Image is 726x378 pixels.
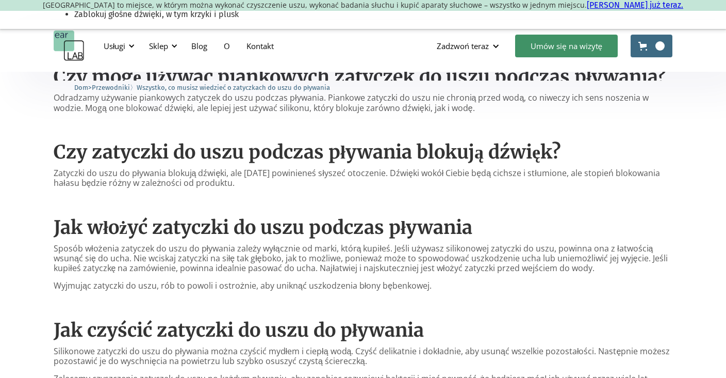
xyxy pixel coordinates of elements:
[54,140,561,164] font: Czy zatyczki do uszu podczas pływania blokują dźwięk?
[130,84,137,91] font: 〉
[104,41,125,51] font: Usługi
[92,84,130,91] font: Przewodniki
[97,30,138,61] div: Usługi
[631,35,672,57] a: Otwórz koszyk
[137,84,330,91] font: Wszystko, co musisz wiedzieć o zatyczkach do uszu do pływania
[137,82,330,92] a: Wszystko, co musisz wiedzieć o zatyczkach do uszu do pływania
[54,345,670,367] font: Silikonowe zatyczki do uszu do pływania można czyścić mydłem i ciepłą wodą. Czyść delikatnie i do...
[183,31,216,61] a: Blog
[437,41,489,51] font: Zadzwoń teraz
[54,319,424,342] font: Jak czyścić zatyczki do uszu do pływania
[191,41,207,51] font: Blog
[216,31,238,61] a: O
[54,280,432,291] font: Wyjmując zatyczki do uszu, rób to powoli i ostrożnie, aby uniknąć uszkodzenia błony bębenkowej.
[143,30,180,61] div: Sklep
[74,84,88,91] font: Dom
[515,35,618,57] a: Umów się na wizytę
[88,84,92,91] font: >
[54,92,649,113] font: Odradzamy używanie piankowych zatyczek do uszu podczas pływania. Piankowe zatyczki do uszu nie ch...
[149,41,168,51] font: Sklep
[74,82,88,92] a: Dom
[238,31,282,61] a: Kontakt
[224,41,230,51] font: O
[428,30,510,61] div: Zadzwoń teraz
[246,41,274,51] font: Kontakt
[54,167,660,188] font: Zatyczki do uszu do pływania blokują dźwięki, ale [DATE] powinieneś słyszeć otoczenie. Dźwięki wo...
[92,82,130,92] a: Przewodniki
[54,216,472,239] font: Jak włożyć zatyczki do uszu podczas pływania
[54,243,668,274] font: Sposób włożenia zatyczek do uszu do pływania zależy wyłącznie od marki, którą kupiłeś. Jeśli używ...
[531,41,602,51] font: Umów się na wizytę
